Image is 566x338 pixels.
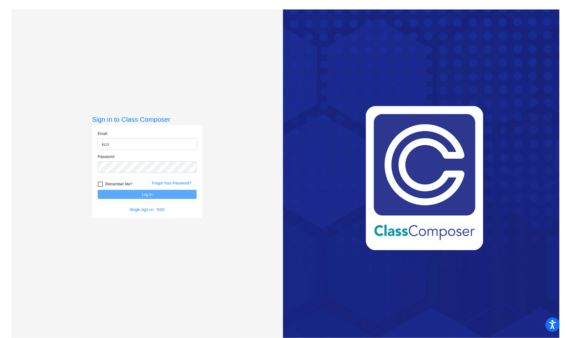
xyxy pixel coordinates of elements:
button: Log In [98,190,197,199]
label: Email [98,131,107,137]
span: Remember Me? [105,180,132,188]
a: Single sign on - SSO [130,207,165,212]
h3: Sign in to Class Composer [92,115,202,123]
label: Password [98,154,114,160]
a: Forgot Your Password? [152,181,191,185]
